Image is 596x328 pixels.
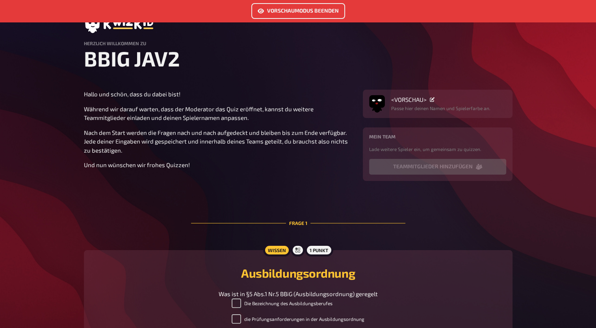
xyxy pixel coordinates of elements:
button: Avatar [369,96,385,112]
p: Passe hier deinen Namen und Spielerfarbe an. [391,105,490,112]
span: <VORSCHAU> [391,96,427,103]
h2: Ausbildungsordnung [93,266,503,280]
p: Und nun wünschen wir frohes Quizzen! [84,160,353,170]
a: Vorschaumodus beenden [251,3,345,19]
div: 1 Punkt [305,244,333,256]
div: Wissen [263,244,290,256]
label: Die Bezeichnung des Ausbildungsberufes [232,299,332,308]
button: Teammitglieder hinzufügen [369,159,506,175]
span: Was ist in §5 Abs.1 Nr.5 BBiG (Ausbildungsordnung) geregelt [219,290,378,297]
p: Während wir darauf warten, dass der Moderator das Quiz eröffnet, kannst du weitere Teammitglieder... [84,105,353,122]
p: Lade weitere Spieler ein, um gemeinsam zu quizzen. [369,146,506,153]
div: Frage 1 [191,201,405,245]
h1: BBIG JAV2 [84,46,512,71]
img: Avatar [369,94,385,109]
h4: Mein Team [369,134,506,139]
p: Nach dem Start werden die Fragen nach und nach aufgedeckt und bleiben bis zum Ende verfügbar. Jed... [84,128,353,155]
h4: Herzlich Willkommen zu [84,41,512,46]
label: die Prüfungsanforderungen in der Ausbildungsordnung [232,314,364,324]
p: Hallo und schön, dass du dabei bist! [84,90,353,99]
